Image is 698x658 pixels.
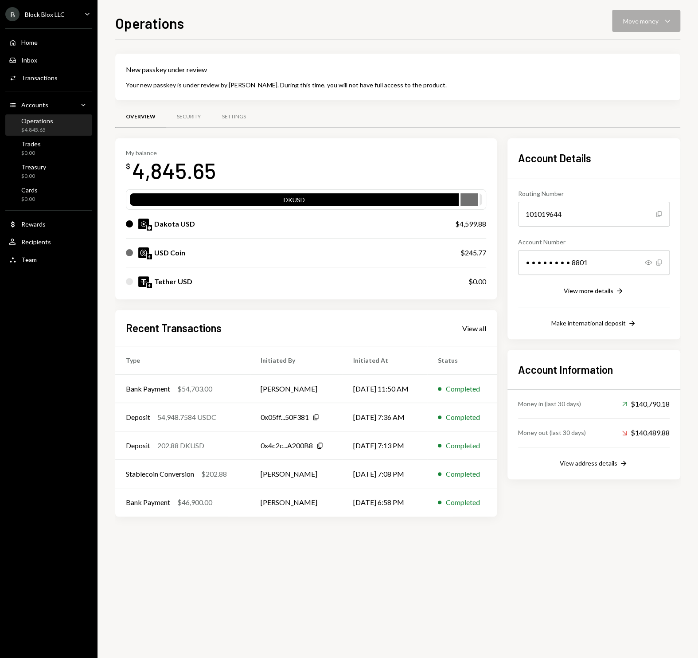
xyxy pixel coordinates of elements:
[518,237,670,247] div: Account Number
[126,64,670,75] div: New passkey under review
[126,113,156,121] div: Overview
[261,412,309,423] div: 0x05ff...50F381
[250,488,343,517] td: [PERSON_NAME]
[166,106,211,128] a: Security
[518,151,670,165] h2: Account Details
[446,440,480,451] div: Completed
[126,321,222,335] h2: Recent Transactions
[5,161,92,182] a: Treasury$0.00
[5,97,92,113] a: Accounts
[21,126,53,134] div: $4,845.65
[5,234,92,250] a: Recipients
[21,238,51,246] div: Recipients
[551,319,636,329] button: Make international deposit
[460,247,486,258] div: $245.77
[261,440,313,451] div: 0x4c2c...A200B8
[560,459,628,469] button: View address details
[138,276,149,287] img: USDT
[132,157,216,184] div: 4,845.65
[518,189,670,198] div: Routing Number
[343,431,427,460] td: [DATE] 7:13 PM
[21,39,38,46] div: Home
[518,399,581,408] div: Money in (last 30 days)
[343,346,427,375] th: Initiated At
[5,251,92,267] a: Team
[115,346,250,375] th: Type
[518,250,670,275] div: • • • • • • • • 8801
[518,202,670,227] div: 101019644
[250,346,343,375] th: Initiated By
[21,117,53,125] div: Operations
[5,70,92,86] a: Transactions
[5,184,92,205] a: Cards$0.00
[21,196,38,203] div: $0.00
[147,283,152,288] img: ethereum-mainnet
[564,287,613,294] div: View more details
[177,384,212,394] div: $54,703.00
[564,286,624,296] button: View more details
[130,195,459,208] div: DKUSD
[177,113,201,121] div: Security
[25,11,65,18] div: Block Blox LLC
[5,216,92,232] a: Rewards
[126,412,150,423] div: Deposit
[462,324,486,333] div: View all
[427,346,497,375] th: Status
[147,254,152,259] img: ethereum-mainnet
[5,114,92,136] a: Operations$4,845.65
[154,276,192,287] div: Tether USD
[446,469,480,479] div: Completed
[115,106,166,128] a: Overview
[21,163,46,171] div: Treasury
[177,497,212,508] div: $46,900.00
[157,440,204,451] div: 202.88 DKUSD
[21,256,37,263] div: Team
[21,220,46,228] div: Rewards
[446,412,480,423] div: Completed
[138,219,149,229] img: DKUSD
[343,403,427,431] td: [DATE] 7:36 AM
[5,34,92,50] a: Home
[154,219,195,229] div: Dakota USD
[126,80,670,90] div: Your new passkey is under review by [PERSON_NAME]. During this time, you will not have full acces...
[211,106,257,128] a: Settings
[21,101,48,109] div: Accounts
[446,384,480,394] div: Completed
[21,186,38,194] div: Cards
[126,469,194,479] div: Stablecoin Conversion
[250,375,343,403] td: [PERSON_NAME]
[468,276,486,287] div: $0.00
[5,7,19,21] div: B
[21,172,46,180] div: $0.00
[5,52,92,68] a: Inbox
[201,469,227,479] div: $202.88
[462,323,486,333] a: View all
[518,362,670,377] h2: Account Information
[21,149,41,157] div: $0.00
[154,247,185,258] div: USD Coin
[21,74,58,82] div: Transactions
[250,460,343,488] td: [PERSON_NAME]
[21,56,37,64] div: Inbox
[518,428,586,437] div: Money out (last 30 days)
[21,140,41,148] div: Trades
[126,384,170,394] div: Bank Payment
[343,375,427,403] td: [DATE] 11:50 AM
[222,113,246,121] div: Settings
[446,497,480,508] div: Completed
[147,225,152,231] img: base-mainnet
[126,497,170,508] div: Bank Payment
[115,14,184,32] h1: Operations
[455,219,486,229] div: $4,599.88
[343,460,427,488] td: [DATE] 7:08 PM
[551,319,626,327] div: Make international deposit
[126,440,150,451] div: Deposit
[138,247,149,258] img: USDC
[622,399,670,409] div: $140,790.18
[343,488,427,517] td: [DATE] 6:58 PM
[560,459,617,467] div: View address details
[126,149,216,157] div: My balance
[157,412,216,423] div: 54,948.7584 USDC
[126,162,130,171] div: $
[5,137,92,159] a: Trades$0.00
